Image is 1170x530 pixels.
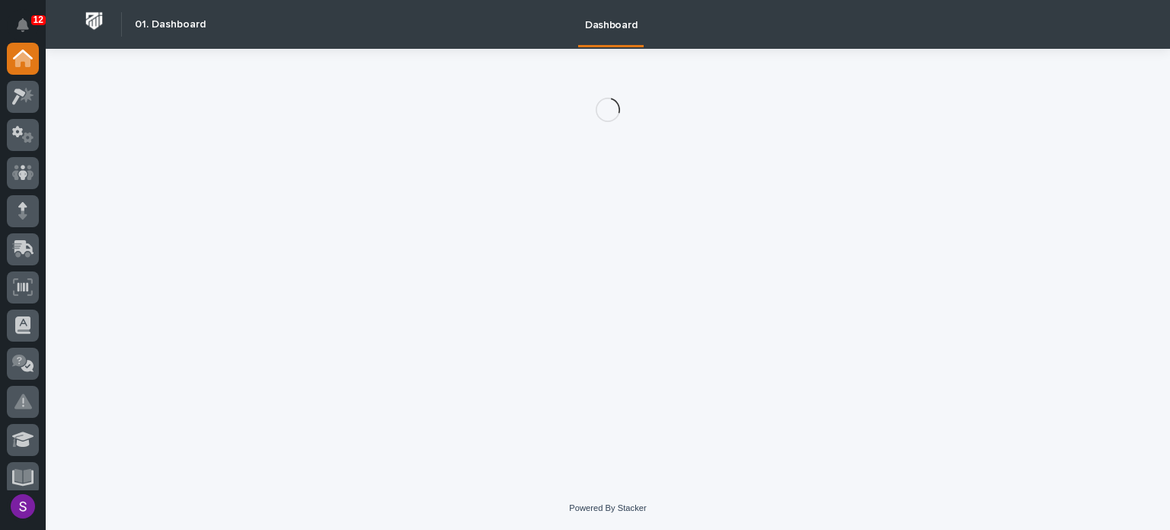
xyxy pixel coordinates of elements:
h2: 01. Dashboard [135,18,206,31]
button: users-avatar [7,490,39,522]
a: Powered By Stacker [569,503,646,512]
p: 12 [34,14,43,25]
img: Workspace Logo [80,7,108,35]
button: Notifications [7,9,39,41]
div: Notifications12 [19,18,39,43]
